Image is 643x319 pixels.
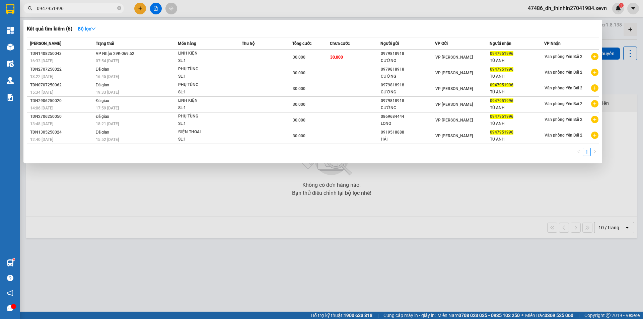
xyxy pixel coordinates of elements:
[381,97,435,104] div: 0979818918
[381,113,435,120] div: 0869684444
[330,41,350,46] span: Chưa cước
[178,73,228,80] div: SL: 1
[96,98,110,103] span: Đã giao
[490,98,513,103] span: 0947951996
[330,55,343,60] span: 30.000
[380,41,399,46] span: Người gửi
[7,305,13,311] span: message
[293,118,305,123] span: 30.000
[591,100,598,107] span: plus-circle
[591,148,599,156] button: right
[7,94,14,101] img: solution-icon
[30,106,53,110] span: 14:06 [DATE]
[178,104,228,112] div: SL: 1
[30,113,94,120] div: TDN2706250050
[96,59,119,63] span: 07:54 [DATE]
[591,116,598,123] span: plus-circle
[30,59,53,63] span: 16:33 [DATE]
[545,86,582,90] span: Văn phòng Yên Bái 2
[178,41,196,46] span: Món hàng
[490,130,513,135] span: 0947951996
[30,129,94,136] div: TDN1305250024
[6,4,14,14] img: logo-vxr
[381,89,435,96] div: CƯỜNG
[7,60,14,67] img: warehouse-icon
[178,50,228,57] div: LINH KIỆN
[381,57,435,64] div: CƯỜNG
[544,41,561,46] span: VP Nhận
[545,117,582,122] span: Văn phòng Yên Bái 2
[545,54,582,59] span: Văn phòng Yên Bái 2
[490,89,544,96] div: TÚ ANH
[292,41,311,46] span: Tổng cước
[72,23,101,34] button: Bộ lọcdown
[293,134,305,138] span: 30.000
[490,136,544,143] div: TÚ ANH
[7,44,14,51] img: warehouse-icon
[591,132,598,139] span: plus-circle
[96,51,134,56] span: VP Nhận 29K-069.52
[583,148,590,156] a: 1
[593,150,597,154] span: right
[96,114,110,119] span: Đã giao
[545,133,582,138] span: Văn phòng Yên Bái 2
[91,26,96,31] span: down
[381,73,435,80] div: CƯỜNG
[178,89,228,96] div: SL: 1
[490,67,513,72] span: 0947951996
[30,82,94,89] div: TDN0707250062
[96,122,119,126] span: 18:21 [DATE]
[96,41,114,46] span: Trạng thái
[242,41,255,46] span: Thu hộ
[490,57,544,64] div: TÚ ANH
[381,104,435,111] div: CƯỜNG
[545,70,582,75] span: Văn phòng Yên Bái 2
[381,129,435,136] div: 0919518888
[435,86,473,91] span: VP [PERSON_NAME]
[7,290,13,296] span: notification
[381,50,435,57] div: 0979818918
[490,120,544,127] div: TÚ ANH
[178,120,228,128] div: SL: 1
[30,74,53,79] span: 13:22 [DATE]
[96,137,119,142] span: 15:52 [DATE]
[490,104,544,111] div: TÚ ANH
[117,5,121,12] span: close-circle
[490,41,511,46] span: Người nhận
[591,84,598,92] span: plus-circle
[591,148,599,156] li: Next Page
[575,148,583,156] li: Previous Page
[577,150,581,154] span: left
[117,6,121,10] span: close-circle
[435,118,473,123] span: VP [PERSON_NAME]
[435,55,473,60] span: VP [PERSON_NAME]
[178,129,228,136] div: ĐIỆN THOAI
[96,130,110,135] span: Đã giao
[7,275,13,281] span: question-circle
[293,55,305,60] span: 30.000
[7,259,14,266] img: warehouse-icon
[96,106,119,110] span: 17:59 [DATE]
[96,90,119,95] span: 19:33 [DATE]
[30,66,94,73] div: TDN2707250022
[293,102,305,107] span: 30.000
[96,74,119,79] span: 16:45 [DATE]
[30,90,53,95] span: 15:34 [DATE]
[30,41,61,46] span: [PERSON_NAME]
[490,51,513,56] span: 0947951996
[381,82,435,89] div: 0979818918
[178,57,228,65] div: SL: 1
[490,114,513,119] span: 0947951996
[78,26,96,31] strong: Bộ lọc
[293,86,305,91] span: 30.000
[178,66,228,73] div: PHỤ TÙNG
[96,67,110,72] span: Đã giao
[575,148,583,156] button: left
[381,66,435,73] div: 0979818918
[28,6,32,11] span: search
[435,41,448,46] span: VP Gửi
[37,5,116,12] input: Tìm tên, số ĐT hoặc mã đơn
[13,258,15,260] sup: 1
[30,137,53,142] span: 12:40 [DATE]
[178,97,228,104] div: LINH KIỆN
